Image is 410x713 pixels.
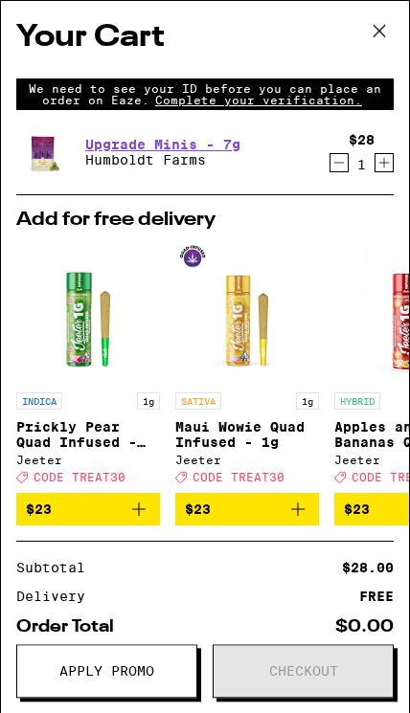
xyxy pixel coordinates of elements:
[16,211,394,230] h2: Add for free delivery
[296,392,319,410] p: 1g
[185,501,211,517] span: $23
[175,454,319,466] div: Jeeter
[175,239,319,493] a: Open page for Maui Wowie Quad Infused - 1g from Jeeter
[175,493,319,525] button: Add to bag
[335,618,394,635] div: $0.00
[16,78,394,110] div: We need to see your ID before you can place an order on Eaze.Complete your verification.
[175,239,319,383] img: Jeeter - Maui Wowie Quad Infused - 1g
[334,392,380,410] p: HYBRID
[269,664,338,678] span: Checkout
[344,501,370,517] span: $23
[342,561,394,574] div: $28.00
[16,644,197,698] button: Apply Promo
[375,153,394,172] button: Increment
[16,590,97,603] div: Delivery
[349,157,375,172] div: 1
[16,454,160,466] div: Jeeter
[26,501,52,517] span: $23
[16,392,62,410] p: INDICA
[34,471,125,483] span: CODE TREAT30
[193,471,285,483] span: CODE TREAT30
[149,94,368,106] span: Complete your verification.
[85,152,240,167] p: Humboldt Farms
[213,644,394,698] button: Checkout
[85,137,240,152] a: Upgrade Minis - 7g
[44,13,83,31] span: Help
[29,82,381,106] span: We need to see your ID before you can place an order on Eaze.
[16,493,160,525] button: Add to bag
[16,419,160,450] p: Prickly Pear Quad Infused - 1g
[349,132,375,147] div: $28
[16,618,125,635] div: Order Total
[16,561,97,574] div: Subtotal
[175,392,221,410] p: SATIVA
[16,125,70,179] img: Humboldt Farms - Upgrade Minis - 7g
[175,419,319,450] p: Maui Wowie Quad Infused - 1g
[359,590,394,603] div: FREE
[16,239,160,493] a: Open page for Prickly Pear Quad Infused - 1g from Jeeter
[59,664,154,678] span: Apply Promo
[330,153,349,172] button: Decrement
[16,16,394,59] h2: Your Cart
[16,239,160,383] img: Jeeter - Prickly Pear Quad Infused - 1g
[137,392,160,410] p: 1g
